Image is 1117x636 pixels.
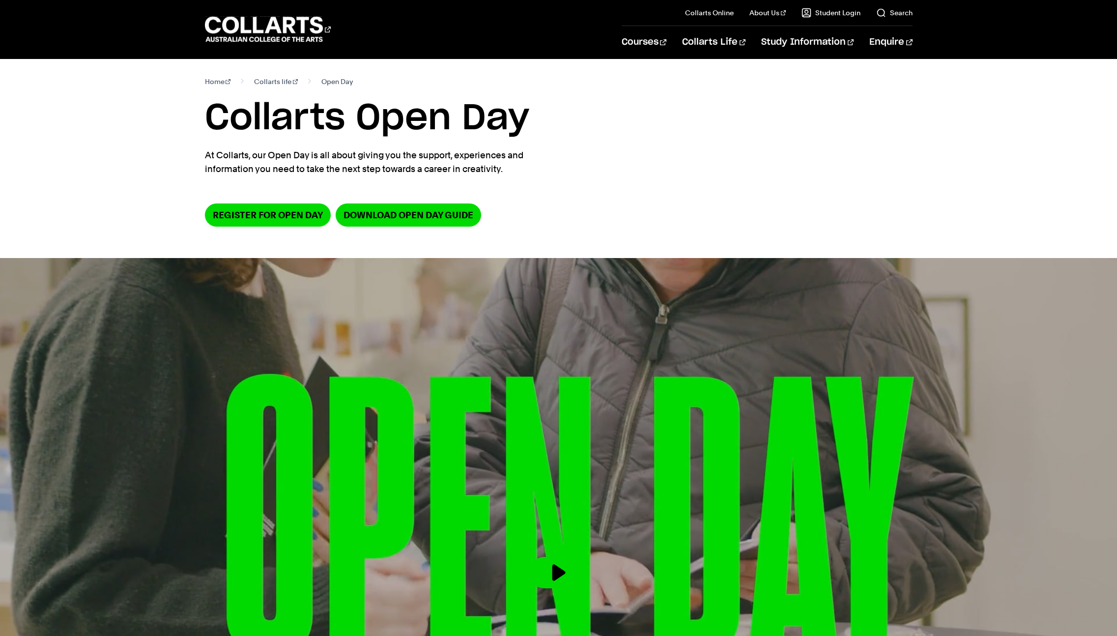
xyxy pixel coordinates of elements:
[685,8,734,18] a: Collarts Online
[205,148,564,176] p: At Collarts, our Open Day is all about giving you the support, experiences and information you ne...
[321,75,353,88] span: Open Day
[749,8,786,18] a: About Us
[336,203,481,227] a: DOWNLOAD OPEN DAY GUIDE
[205,75,231,88] a: Home
[254,75,298,88] a: Collarts life
[205,96,913,141] h1: Collarts Open Day
[761,26,854,58] a: Study Information
[682,26,745,58] a: Collarts Life
[622,26,666,58] a: Courses
[869,26,912,58] a: Enquire
[205,203,331,227] a: Register for Open Day
[802,8,860,18] a: Student Login
[876,8,913,18] a: Search
[205,15,331,43] div: Go to homepage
